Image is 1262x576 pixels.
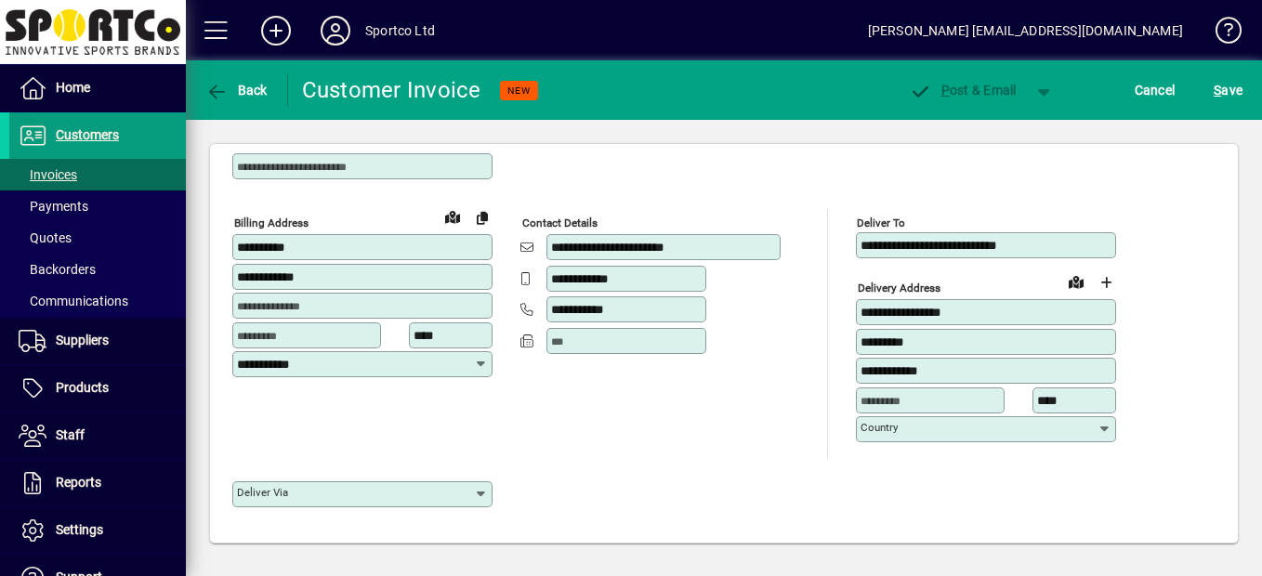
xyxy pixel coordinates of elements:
[9,365,186,412] a: Products
[56,475,101,490] span: Reports
[1130,73,1180,107] button: Cancel
[1202,4,1239,64] a: Knowledge Base
[302,75,481,105] div: Customer Invoice
[246,14,306,47] button: Add
[56,427,85,442] span: Staff
[56,380,109,395] span: Products
[19,167,77,182] span: Invoices
[19,294,128,308] span: Communications
[9,159,186,190] a: Invoices
[9,254,186,285] a: Backorders
[467,203,497,232] button: Copy to Delivery address
[861,421,898,434] mat-label: Country
[909,83,1017,98] span: ost & Email
[306,14,365,47] button: Profile
[365,16,435,46] div: Sportco Ltd
[9,460,186,506] a: Reports
[1091,268,1121,297] button: Choose address
[1061,267,1091,296] a: View on map
[19,230,72,245] span: Quotes
[56,80,90,95] span: Home
[1214,75,1242,105] span: ave
[9,285,186,317] a: Communications
[19,199,88,214] span: Payments
[857,216,905,229] mat-label: Deliver To
[9,65,186,111] a: Home
[201,73,272,107] button: Back
[237,486,288,499] mat-label: Deliver via
[9,222,186,254] a: Quotes
[56,333,109,347] span: Suppliers
[1135,75,1176,105] span: Cancel
[1209,73,1247,107] button: Save
[205,83,268,98] span: Back
[507,85,531,97] span: NEW
[9,318,186,364] a: Suppliers
[9,507,186,554] a: Settings
[56,127,119,142] span: Customers
[9,412,186,459] a: Staff
[900,73,1026,107] button: Post & Email
[438,202,467,231] a: View on map
[941,83,950,98] span: P
[56,522,103,537] span: Settings
[868,16,1183,46] div: [PERSON_NAME] [EMAIL_ADDRESS][DOMAIN_NAME]
[186,73,288,107] app-page-header-button: Back
[1214,83,1221,98] span: S
[9,190,186,222] a: Payments
[19,262,96,277] span: Backorders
